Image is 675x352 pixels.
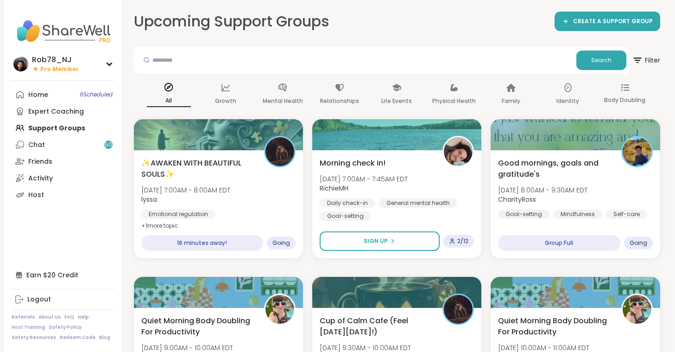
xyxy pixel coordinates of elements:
a: Redeem Code [60,334,95,341]
img: Rob78_NJ [13,57,28,71]
img: lyssa [444,295,473,324]
a: Host [12,186,115,203]
span: Going [630,239,647,247]
a: CREATE A SUPPORT GROUP [555,12,660,31]
span: Quiet Morning Body Doubling For Productivity [141,315,254,338]
button: Filter [632,47,660,74]
a: Help [78,314,89,320]
p: Family [502,96,520,107]
img: Adrienne_QueenOfTheDawn [265,295,294,324]
p: Body Doubling [604,95,645,106]
p: All [147,95,191,107]
button: Search [576,51,626,70]
div: Emotional regulation [141,210,215,219]
span: Filter [632,49,660,71]
div: Expert Coaching [28,107,84,116]
a: Blog [99,334,110,341]
b: RichieMH [320,184,348,193]
span: 6 Scheduled [80,91,113,98]
a: Expert Coaching [12,103,115,120]
span: Morning check in! [320,158,385,169]
span: Cup of Calm Cafe (Feel [DATE][DATE]!) [320,315,432,338]
img: CharityRoss [623,137,651,166]
button: Sign Up [320,231,440,251]
b: CharityRoss [498,195,536,204]
a: Chat50 [12,136,115,153]
div: Earn $20 Credit [12,267,115,283]
a: Safety Resources [12,334,56,341]
div: General mental health [379,198,457,208]
div: Chat [28,141,45,150]
img: ShareWell Nav Logo [12,15,115,47]
a: Friends [12,153,115,170]
p: Life Events [381,96,412,107]
p: Growth [215,96,236,107]
span: 2 / 12 [457,237,468,245]
span: ✨AWAKEN WITH BEAUTIFUL SOULS✨ [141,158,254,180]
span: [DATE] 7:00AM - 7:45AM EDT [320,174,408,184]
a: About Us [38,314,61,320]
div: Mindfulness [553,210,602,219]
a: Safety Policy [49,324,82,331]
span: Quiet Morning Body Doubling For Productivity [498,315,611,338]
div: Friends [28,157,52,166]
div: Goal-setting [320,211,371,221]
h2: Upcoming Support Groups [134,11,329,32]
div: Goal-setting [498,210,549,219]
span: Sign Up [364,237,388,245]
div: Home [28,90,48,100]
span: [DATE] 8:00AM - 9:30AM EDT [498,186,587,195]
img: RichieMH [444,137,473,166]
a: Referrals [12,314,35,320]
a: FAQ [64,314,74,320]
a: Logout [12,291,115,308]
span: CREATE A SUPPORT GROUP [573,18,653,26]
img: Adrienne_QueenOfTheDawn [623,295,651,324]
div: Activity [28,174,53,183]
a: Activity [12,170,115,186]
p: Mental Health [263,96,303,107]
div: Group Full [498,235,620,251]
span: Going [272,239,290,247]
span: [DATE] 7:00AM - 8:00AM EDT [141,186,230,195]
span: Pro Member [40,65,79,73]
div: Rob78_NJ [32,55,79,65]
div: Daily check-in [320,198,375,208]
div: Self-care [606,210,647,219]
a: Home6Scheduled [12,86,115,103]
p: Relationships [320,96,359,107]
div: Logout [27,295,51,304]
b: lyssa [141,195,157,204]
p: Identity [556,96,579,107]
span: Good mornings, goals and gratitude's [498,158,611,180]
div: Host [28,191,44,200]
a: Host Training [12,324,45,331]
div: 16 minutes away! [141,235,263,251]
img: lyssa [265,137,294,166]
p: Physical Health [432,96,476,107]
span: 50 [105,141,112,149]
span: Search [591,56,612,64]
